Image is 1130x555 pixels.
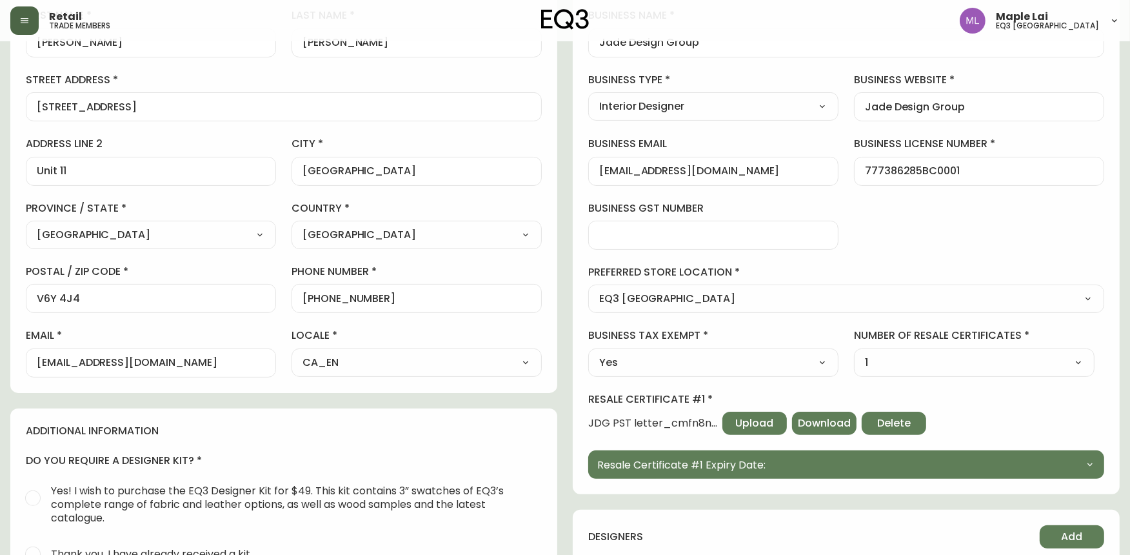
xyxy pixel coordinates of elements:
button: Upload [722,412,787,435]
label: street address [26,73,542,87]
button: Add [1040,525,1104,549]
label: business website [854,73,1104,87]
input: https://www.designshop.com [865,101,1093,113]
img: logo [541,9,589,30]
label: country [292,201,542,216]
label: locale [292,328,542,343]
label: email [26,328,276,343]
label: business license number [854,137,1104,151]
label: address line 2 [26,137,276,151]
span: Resale Certificate #1 Expiry Date: [597,457,766,473]
button: Delete [862,412,926,435]
label: business gst number [588,201,838,216]
span: Upload [736,416,774,430]
button: Resale Certificate #1 Expiry Date: [588,450,1104,479]
label: preferred store location [588,265,1104,279]
span: Delete [877,416,911,430]
h4: designers [588,530,643,544]
h5: eq3 [GEOGRAPHIC_DATA] [996,22,1099,30]
label: business tax exempt [588,328,838,343]
label: postal / zip code [26,265,276,279]
label: city [292,137,542,151]
label: phone number [292,265,542,279]
label: business email [588,137,838,151]
span: Yes! I wish to purchase the EQ3 Designer Kit for $49. This kit contains 3” swatches of EQ3’s comp... [51,484,531,525]
img: 61e28cffcf8cc9f4e300d877dd684943 [960,8,986,34]
h5: trade members [49,22,110,30]
span: JDG PST letter_cmfn8ntum457v0142vekydbfv.pdf [588,418,717,429]
span: Download [798,416,851,430]
span: Add [1062,530,1083,544]
span: Retail [49,12,82,22]
h4: additional information [26,424,542,438]
h4: do you require a designer kit? [26,454,542,468]
button: Download [792,412,857,435]
label: province / state [26,201,276,216]
label: business type [588,73,838,87]
label: number of resale certificates [854,328,1095,343]
span: Maple Lai [996,12,1048,22]
h4: Resale Certificate # 1 [588,392,926,407]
